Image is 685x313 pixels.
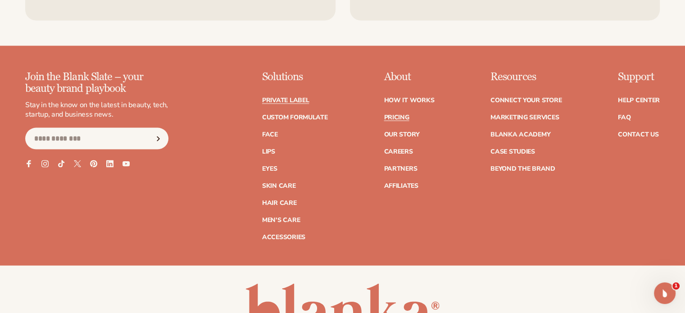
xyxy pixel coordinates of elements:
[262,234,305,240] a: Accessories
[384,114,409,121] a: Pricing
[490,97,562,104] a: Connect your store
[490,132,550,138] a: Blanka Academy
[384,183,418,189] a: Affiliates
[384,132,419,138] a: Our Story
[384,166,417,172] a: Partners
[262,149,275,155] a: Lips
[262,166,277,172] a: Eyes
[490,149,535,155] a: Case Studies
[490,114,559,121] a: Marketing services
[654,282,676,304] iframe: Intercom live chat
[490,71,562,83] p: Resources
[384,97,434,104] a: How It Works
[262,71,328,83] p: Solutions
[262,114,328,121] a: Custom formulate
[25,100,168,119] p: Stay in the know on the latest in beauty, tech, startup, and business news.
[618,132,658,138] a: Contact Us
[618,97,660,104] a: Help Center
[490,166,555,172] a: Beyond the brand
[384,149,413,155] a: Careers
[148,128,168,150] button: Subscribe
[25,71,168,95] p: Join the Blank Slate – your beauty brand playbook
[618,71,660,83] p: Support
[618,114,631,121] a: FAQ
[262,217,300,223] a: Men's Care
[262,132,278,138] a: Face
[262,200,296,206] a: Hair Care
[384,71,434,83] p: About
[262,183,295,189] a: Skin Care
[672,282,680,290] span: 1
[262,97,309,104] a: Private label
